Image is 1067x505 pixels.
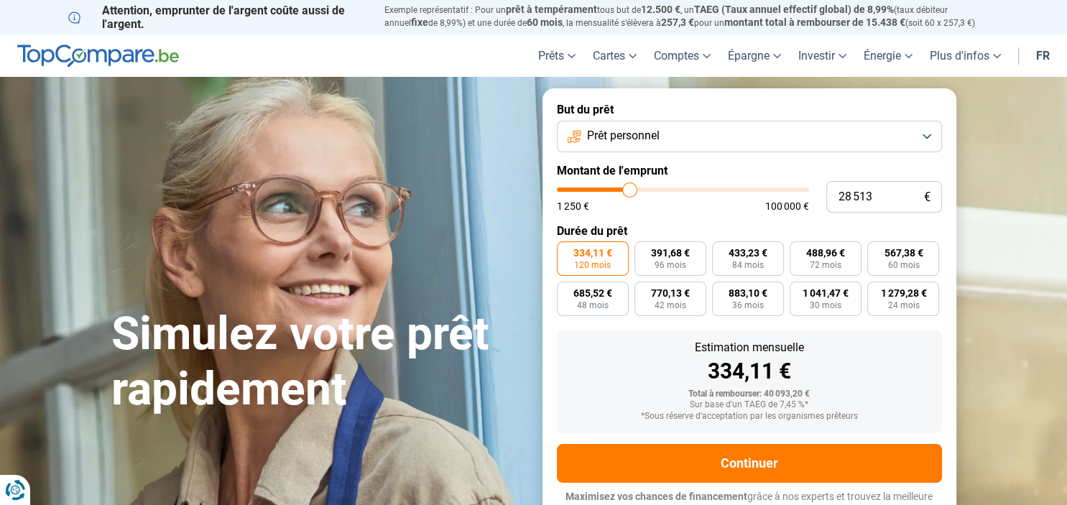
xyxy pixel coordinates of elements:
span: 770,13 € [651,288,690,298]
span: 42 mois [655,301,686,310]
span: 96 mois [655,261,686,269]
span: 391,68 € [651,248,690,258]
button: Prêt personnel [557,121,942,152]
span: 24 mois [887,301,919,310]
span: Maximisez vos chances de financement [565,491,747,502]
span: 567,38 € [884,248,923,258]
a: fr [1027,34,1058,77]
a: Énergie [855,34,921,77]
div: 334,11 € [568,361,930,382]
button: Continuer [557,444,942,483]
span: 883,10 € [729,288,767,298]
span: Prêt personnel [587,128,660,144]
span: 685,52 € [573,288,612,298]
p: Exemple représentatif : Pour un tous but de , un (taux débiteur annuel de 8,99%) et une durée de ... [384,4,999,29]
span: 100 000 € [765,201,809,211]
img: TopCompare [17,45,179,68]
span: 433,23 € [729,248,767,258]
span: 488,96 € [806,248,845,258]
div: *Sous réserve d'acceptation par les organismes prêteurs [568,412,930,422]
span: 60 mois [527,17,563,28]
span: 84 mois [732,261,764,269]
span: € [924,191,930,203]
span: 257,3 € [661,17,694,28]
span: 120 mois [574,261,611,269]
span: 1 250 € [557,201,589,211]
h1: Simulez votre prêt rapidement [111,307,525,417]
span: TAEG (Taux annuel effectif global) de 8,99% [694,4,894,15]
span: 60 mois [887,261,919,269]
div: Total à rembourser: 40 093,20 € [568,389,930,399]
a: Plus d'infos [921,34,1010,77]
label: Durée du prêt [557,224,942,238]
span: 36 mois [732,301,764,310]
span: 1 041,47 € [803,288,849,298]
label: Montant de l'emprunt [557,164,942,177]
a: Investir [790,34,855,77]
span: prêt à tempérament [506,4,597,15]
a: Prêts [530,34,584,77]
span: 30 mois [810,301,841,310]
span: 12.500 € [641,4,680,15]
label: But du prêt [557,103,942,116]
span: montant total à rembourser de 15.438 € [724,17,905,28]
div: Sur base d'un TAEG de 7,45 %* [568,400,930,410]
span: 48 mois [577,301,609,310]
span: 1 279,28 € [880,288,926,298]
span: 334,11 € [573,248,612,258]
span: 72 mois [810,261,841,269]
div: Estimation mensuelle [568,342,930,353]
a: Épargne [719,34,790,77]
a: Cartes [584,34,645,77]
p: Attention, emprunter de l'argent coûte aussi de l'argent. [68,4,367,31]
a: Comptes [645,34,719,77]
span: fixe [411,17,428,28]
